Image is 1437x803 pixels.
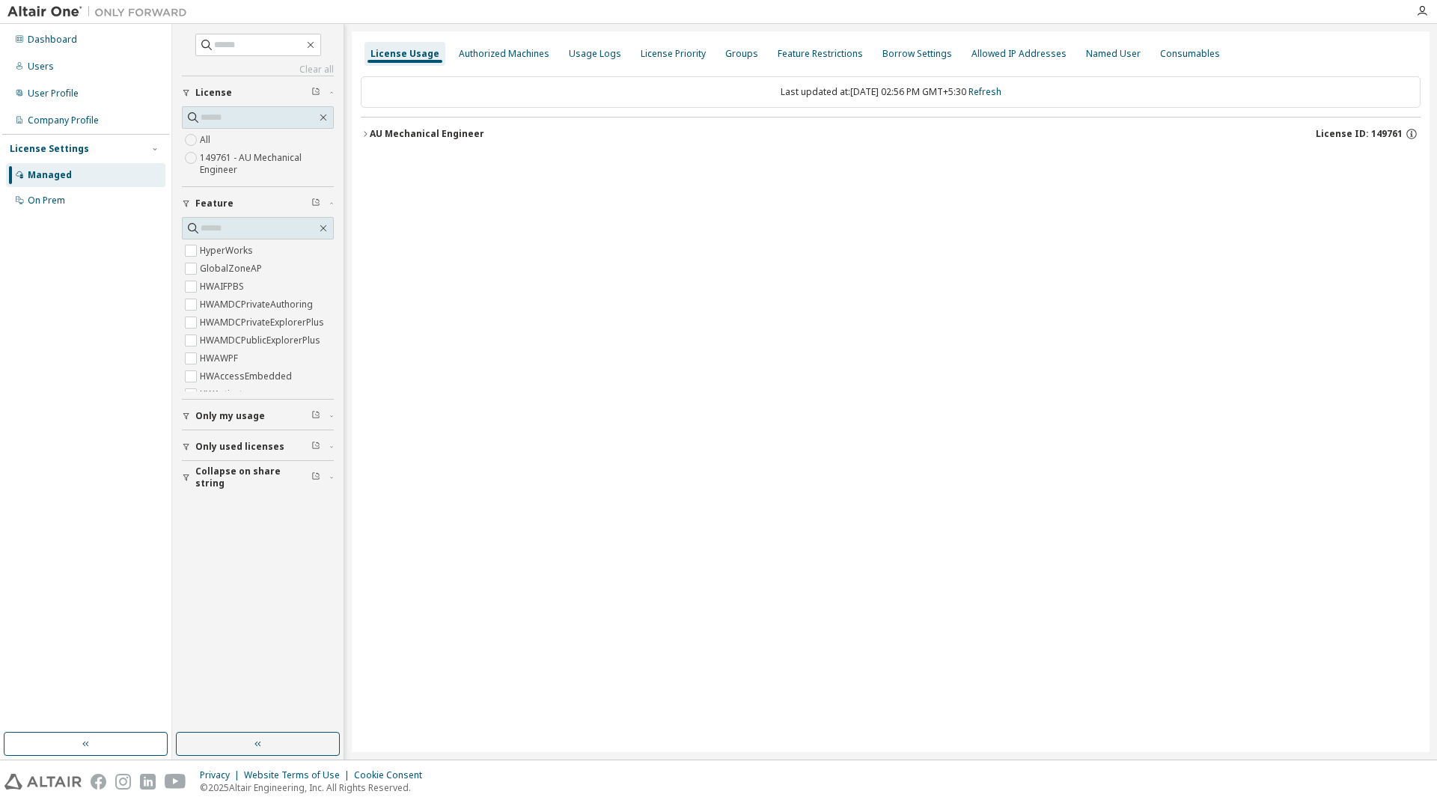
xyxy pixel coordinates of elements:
[195,198,234,210] span: Feature
[882,48,952,60] div: Borrow Settings
[195,465,311,489] span: Collapse on share string
[200,314,327,332] label: HWAMDCPrivateExplorerPlus
[28,169,72,181] div: Managed
[200,385,251,403] label: HWActivate
[370,48,439,60] div: License Usage
[4,774,82,790] img: altair_logo.svg
[28,34,77,46] div: Dashboard
[182,187,334,220] button: Feature
[641,48,706,60] div: License Priority
[569,48,621,60] div: Usage Logs
[311,198,320,210] span: Clear filter
[182,400,334,433] button: Only my usage
[200,242,256,260] label: HyperWorks
[354,769,431,781] div: Cookie Consent
[28,115,99,126] div: Company Profile
[91,774,106,790] img: facebook.svg
[1086,48,1141,60] div: Named User
[28,88,79,100] div: User Profile
[182,76,334,109] button: License
[971,48,1067,60] div: Allowed IP Addresses
[311,471,320,483] span: Clear filter
[244,769,354,781] div: Website Terms of Use
[195,441,284,453] span: Only used licenses
[182,64,334,76] a: Clear all
[200,260,265,278] label: GlobalZoneAP
[311,441,320,453] span: Clear filter
[165,774,186,790] img: youtube.svg
[778,48,863,60] div: Feature Restrictions
[361,76,1421,108] div: Last updated at: [DATE] 02:56 PM GMT+5:30
[1316,128,1403,140] span: License ID: 149761
[200,296,316,314] label: HWAMDCPrivateAuthoring
[28,61,54,73] div: Users
[1160,48,1220,60] div: Consumables
[182,430,334,463] button: Only used licenses
[195,410,265,422] span: Only my usage
[7,4,195,19] img: Altair One
[200,149,334,179] label: 149761 - AU Mechanical Engineer
[200,349,241,367] label: HWAWPF
[200,781,431,794] p: © 2025 Altair Engineering, Inc. All Rights Reserved.
[200,367,295,385] label: HWAccessEmbedded
[10,143,89,155] div: License Settings
[459,48,549,60] div: Authorized Machines
[195,87,232,99] span: License
[140,774,156,790] img: linkedin.svg
[311,87,320,99] span: Clear filter
[28,195,65,207] div: On Prem
[200,131,213,149] label: All
[115,774,131,790] img: instagram.svg
[370,128,484,140] div: AU Mechanical Engineer
[725,48,758,60] div: Groups
[968,85,1001,98] a: Refresh
[200,278,247,296] label: HWAIFPBS
[182,461,334,494] button: Collapse on share string
[200,769,244,781] div: Privacy
[361,117,1421,150] button: AU Mechanical EngineerLicense ID: 149761
[200,332,323,349] label: HWAMDCPublicExplorerPlus
[311,410,320,422] span: Clear filter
